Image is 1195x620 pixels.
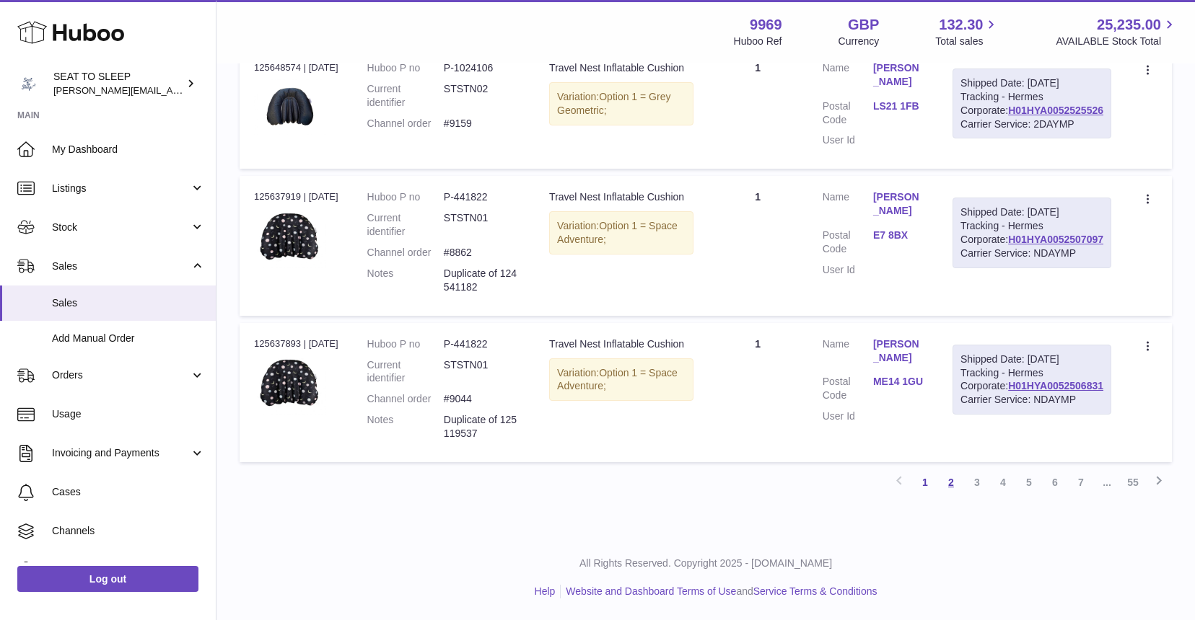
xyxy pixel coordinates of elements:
div: Currency [839,35,880,48]
div: Tracking - Hermes Corporate: [953,68,1111,139]
a: [PERSON_NAME] [873,61,924,89]
strong: 9969 [750,15,782,35]
dt: User Id [823,133,873,147]
span: Option 1 = Space Adventure; [557,220,678,245]
div: 125648574 | [DATE] [254,61,338,74]
a: Log out [17,566,198,592]
dt: Notes [367,413,444,440]
dt: Huboo P no [367,190,444,204]
dt: User Id [823,263,873,277]
span: Channels [52,524,205,538]
span: ... [1094,469,1120,495]
div: Variation: [549,358,693,402]
a: Service Terms & Conditions [753,585,877,597]
div: Tracking - Hermes Corporate: [953,345,1111,415]
dt: Huboo P no [367,337,444,351]
span: Stock [52,221,190,234]
a: [PERSON_NAME] [873,190,924,218]
dd: #9044 [444,392,520,406]
span: Invoicing and Payments [52,446,190,460]
span: Option 1 = Space Adventure; [557,367,678,392]
a: 55 [1120,469,1146,495]
div: Shipped Date: [DATE] [960,353,1103,366]
a: 2 [938,469,964,495]
dt: Name [823,190,873,221]
dd: STSTN01 [444,358,520,386]
dt: Postal Code [823,229,873,256]
dd: #8862 [444,246,520,260]
td: 1 [708,47,808,169]
span: 25,235.00 [1097,15,1161,35]
a: 3 [964,469,990,495]
a: 5 [1016,469,1042,495]
a: Help [535,585,556,597]
div: Travel Nest Inflatable Cushion [549,61,693,75]
dt: Current identifier [367,358,444,386]
img: 99691734033825.jpeg [254,79,326,135]
dd: P-441822 [444,190,520,204]
div: Carrier Service: NDAYMP [960,393,1103,407]
dt: Name [823,61,873,92]
span: Option 1 = Grey Geometric; [557,91,670,116]
span: Add Manual Order [52,332,205,345]
img: amy@seattosleep.co.uk [17,73,39,94]
a: H01HYA0052507097 [1008,234,1103,245]
dt: User Id [823,409,873,423]
dt: Postal Code [823,99,873,127]
p: Duplicate of 125119537 [444,413,520,440]
dd: P-1024106 [444,61,520,75]
span: [PERSON_NAME][EMAIL_ADDRESS][DOMAIN_NAME] [53,84,289,96]
a: LS21 1FB [873,99,924,113]
dt: Current identifier [367,211,444,239]
td: 1 [708,176,808,315]
div: Travel Nest Inflatable Cushion [549,337,693,351]
dt: Channel order [367,117,444,130]
div: Carrier Service: 2DAYMP [960,118,1103,131]
div: Shipped Date: [DATE] [960,76,1103,90]
span: Cases [52,485,205,499]
a: 132.30 Total sales [935,15,999,48]
dt: Channel order [367,392,444,406]
span: Listings [52,182,190,195]
dt: Name [823,337,873,368]
dd: #9159 [444,117,520,130]
span: Orders [52,368,190,382]
dt: Postal Code [823,375,873,402]
strong: GBP [848,15,879,35]
dt: Notes [367,267,444,294]
img: 99691734033867.jpeg [254,208,326,268]
span: Usage [52,407,205,421]
a: 6 [1042,469,1068,495]
span: My Dashboard [52,143,205,156]
dd: STSTN01 [444,211,520,239]
a: 25,235.00 AVAILABLE Stock Total [1056,15,1178,48]
div: 125637919 | [DATE] [254,190,338,203]
div: 125637893 | [DATE] [254,337,338,350]
a: 4 [990,469,1016,495]
dd: P-441822 [444,337,520,351]
li: and [561,585,877,598]
a: H01HYA0052525526 [1008,105,1103,116]
a: ME14 1GU [873,375,924,389]
span: AVAILABLE Stock Total [1056,35,1178,48]
div: Tracking - Hermes Corporate: [953,198,1111,268]
a: E7 8BX [873,229,924,242]
a: [PERSON_NAME] [873,337,924,365]
div: Carrier Service: NDAYMP [960,247,1103,260]
div: Variation: [549,211,693,254]
div: Huboo Ref [734,35,782,48]
div: Variation: [549,82,693,125]
a: 1 [912,469,938,495]
a: H01HYA0052506831 [1008,380,1103,391]
dd: STSTN02 [444,82,520,110]
div: Shipped Date: [DATE] [960,205,1103,219]
dt: Current identifier [367,82,444,110]
dt: Channel order [367,246,444,260]
span: 132.30 [939,15,983,35]
div: Travel Nest Inflatable Cushion [549,190,693,204]
span: Sales [52,260,190,273]
span: Total sales [935,35,999,48]
a: 7 [1068,469,1094,495]
span: Sales [52,296,205,310]
img: 99691734033867.jpeg [254,355,326,415]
